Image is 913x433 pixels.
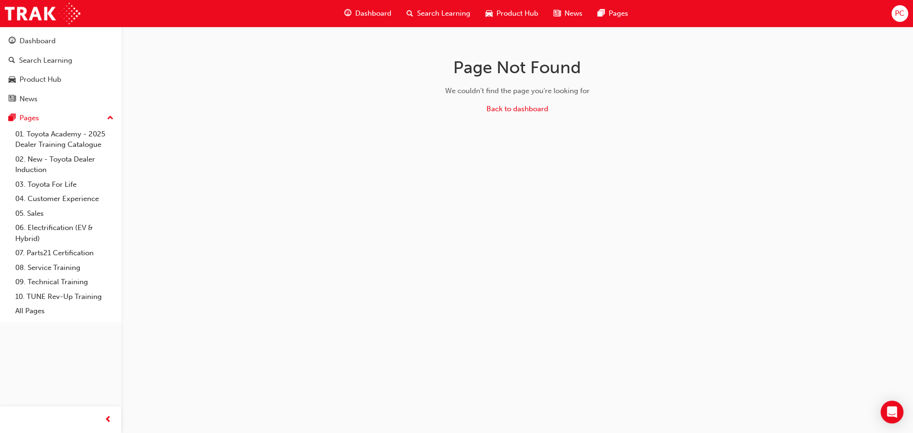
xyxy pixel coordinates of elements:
[564,8,583,19] span: News
[344,8,351,19] span: guage-icon
[590,4,636,23] a: pages-iconPages
[554,8,561,19] span: news-icon
[399,4,478,23] a: search-iconSearch Learning
[19,94,38,105] div: News
[367,86,668,96] div: We couldn't find the page you're looking for
[486,8,493,19] span: car-icon
[355,8,391,19] span: Dashboard
[4,32,117,50] a: Dashboard
[11,289,117,304] a: 10. TUNE Rev-Up Training
[19,36,56,47] div: Dashboard
[5,3,80,24] img: Trak
[11,192,117,206] a: 04. Customer Experience
[4,71,117,88] a: Product Hub
[478,4,546,23] a: car-iconProduct Hub
[19,113,39,124] div: Pages
[598,8,605,19] span: pages-icon
[337,4,399,23] a: guage-iconDashboard
[892,5,908,22] button: PC
[486,105,548,113] a: Back to dashboard
[4,52,117,69] a: Search Learning
[417,8,470,19] span: Search Learning
[11,177,117,192] a: 03. Toyota For Life
[11,260,117,275] a: 08. Service Training
[11,221,117,246] a: 06. Electrification (EV & Hybrid)
[9,76,16,84] span: car-icon
[19,74,61,85] div: Product Hub
[107,112,114,125] span: up-icon
[4,109,117,127] button: Pages
[367,57,668,78] h1: Page Not Found
[9,114,16,123] span: pages-icon
[881,401,903,423] div: Open Intercom Messenger
[546,4,590,23] a: news-iconNews
[11,206,117,221] a: 05. Sales
[9,37,16,46] span: guage-icon
[609,8,628,19] span: Pages
[496,8,538,19] span: Product Hub
[407,8,413,19] span: search-icon
[11,246,117,260] a: 07. Parts21 Certification
[19,55,72,66] div: Search Learning
[11,127,117,152] a: 01. Toyota Academy - 2025 Dealer Training Catalogue
[11,304,117,318] a: All Pages
[895,8,904,19] span: PC
[9,57,15,65] span: search-icon
[4,90,117,108] a: News
[105,414,112,426] span: prev-icon
[11,275,117,289] a: 09. Technical Training
[9,95,16,104] span: news-icon
[11,152,117,177] a: 02. New - Toyota Dealer Induction
[4,30,117,109] button: DashboardSearch LearningProduct HubNews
